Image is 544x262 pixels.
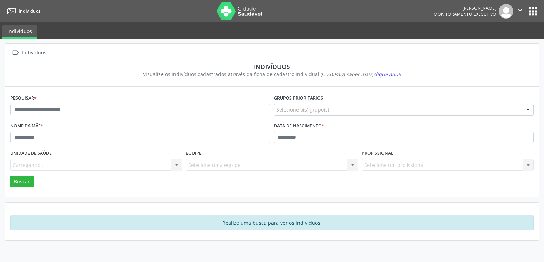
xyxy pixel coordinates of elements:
[10,148,52,159] label: Unidade de saúde
[434,5,496,11] div: [PERSON_NAME]
[499,4,513,19] img: img
[516,6,524,14] i: 
[15,63,529,70] div: Indivíduos
[373,71,401,78] span: clique aqui!
[274,93,323,104] label: Grupos prioritários
[10,48,20,58] i: 
[276,106,329,113] span: Selecione o(s) grupo(s)
[15,70,529,78] div: Visualize os indivíduos cadastrados através da ficha de cadastro individual (CDS).
[334,71,401,78] i: Para saber mais,
[434,11,496,17] span: Monitoramento Executivo
[10,48,47,58] a:  Indivíduos
[20,48,47,58] div: Indivíduos
[10,93,37,104] label: Pesquisar
[527,5,539,18] button: apps
[19,8,40,14] span: Indivíduos
[513,4,527,19] button: 
[2,25,37,39] a: Indivíduos
[10,215,534,230] div: Realize uma busca para ver os indivíduos.
[362,148,393,159] label: Profissional
[5,5,40,17] a: Indivíduos
[10,176,34,188] button: Buscar
[274,121,324,132] label: Data de nascimento
[186,148,202,159] label: Equipe
[10,121,43,132] label: Nome da mãe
